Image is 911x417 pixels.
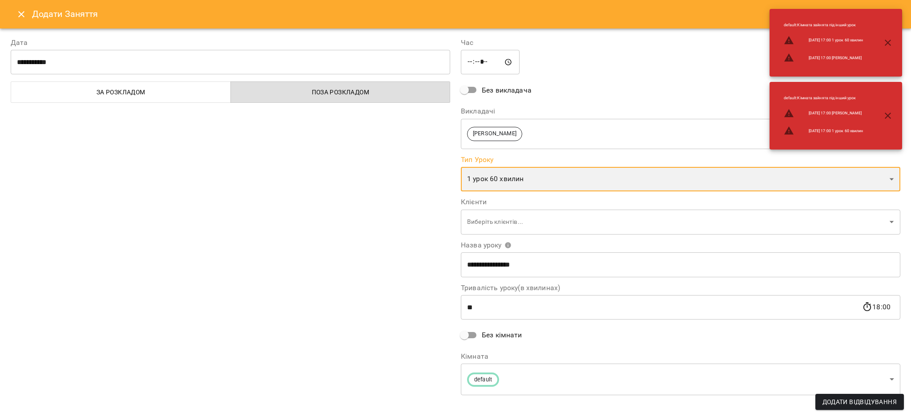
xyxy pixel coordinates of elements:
div: Виберіть клієнтів... [461,209,900,235]
span: Назва уроку [461,242,512,249]
button: Поза розкладом [230,81,451,103]
li: default : Кімната зайнята під інший урок [777,92,871,105]
li: [DATE] 17:00 1 урок 60 хвилин [777,122,871,140]
h6: Додати Заняття [32,7,900,21]
li: [DATE] 17:00 [PERSON_NAME] [777,49,871,67]
div: 1 урок 60 хвилин [461,167,900,192]
span: Без викладача [482,85,532,96]
span: Додати Відвідування [822,397,897,407]
li: [DATE] 17:00 1 урок 60 хвилин [777,32,871,49]
li: [DATE] 17:00 [PERSON_NAME] [777,105,871,122]
label: Клієнти [461,198,900,206]
div: default [461,364,900,395]
span: За розкладом [16,87,226,97]
label: Викладачі [461,108,900,115]
span: [PERSON_NAME] [468,130,522,138]
label: Тривалість уроку(в хвилинах) [461,284,900,291]
div: [PERSON_NAME] [461,118,900,149]
span: Без кімнати [482,330,522,340]
li: default : Кімната зайнята під інший урок [777,19,871,32]
label: Дата [11,39,450,46]
button: Close [11,4,32,25]
button: За розкладом [11,81,231,103]
svg: Вкажіть назву уроку або виберіть клієнтів [504,242,512,249]
label: Кімната [461,353,900,360]
span: Поза розкладом [236,87,445,97]
p: Виберіть клієнтів... [467,218,886,227]
label: Час [461,39,900,46]
label: Тип Уроку [461,156,900,163]
button: Додати Відвідування [815,394,904,410]
span: default [469,376,497,384]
